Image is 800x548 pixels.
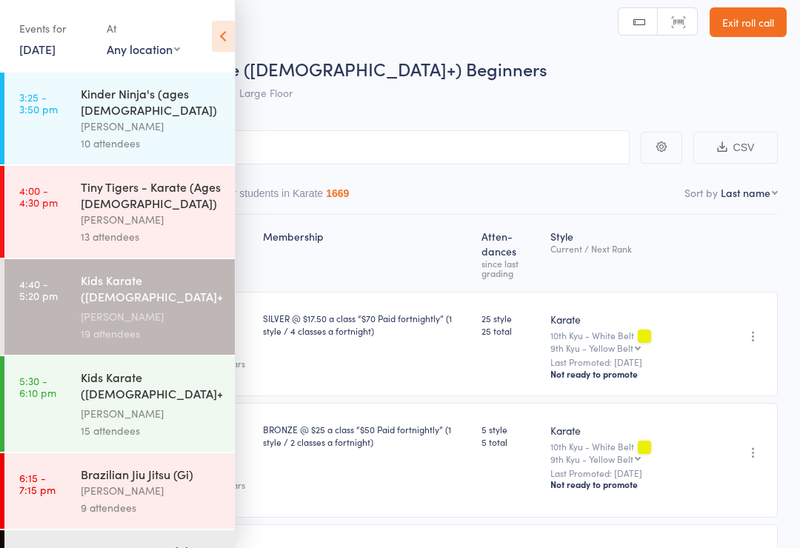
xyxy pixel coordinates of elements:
[19,278,58,301] time: 4:40 - 5:20 pm
[19,16,92,41] div: Events for
[481,423,539,435] span: 5 style
[19,91,58,115] time: 3:25 - 3:50 pm
[550,441,718,464] div: 10th Kyu - White Belt
[147,56,547,81] span: Kids Karate ([DEMOGRAPHIC_DATA]+) Beginners
[550,368,718,380] div: Not ready to promote
[22,130,630,164] input: Search by name
[81,308,222,325] div: [PERSON_NAME]
[4,166,235,258] a: 4:00 -4:30 pmTiny Tigers - Karate (Ages [DEMOGRAPHIC_DATA])[PERSON_NAME]13 attendees
[81,466,222,482] div: Brazilian Jiu Jitsu (Gi)
[81,482,222,499] div: [PERSON_NAME]
[684,185,718,200] label: Sort by
[107,41,180,57] div: Any location
[550,454,633,464] div: 9th Kyu - Yellow Belt
[19,375,56,398] time: 5:30 - 6:10 pm
[19,472,56,495] time: 6:15 - 7:15 pm
[81,228,222,245] div: 13 attendees
[550,244,718,253] div: Current / Next Rank
[481,435,539,448] span: 5 total
[263,423,470,448] div: BRONZE @ $25 a class “$50 Paid fortnightly” (1 style / 2 classes a fortnight)
[544,221,724,285] div: Style
[550,478,718,490] div: Not ready to promote
[81,499,222,516] div: 9 attendees
[210,180,349,214] button: Other students in Karate1669
[81,211,222,228] div: [PERSON_NAME]
[481,312,539,324] span: 25 style
[257,221,476,285] div: Membership
[4,356,235,452] a: 5:30 -6:10 pmKids Karate ([DEMOGRAPHIC_DATA]+) Intermediate+[PERSON_NAME]15 attendees
[710,7,787,37] a: Exit roll call
[81,85,222,118] div: Kinder Ninja's (ages [DEMOGRAPHIC_DATA])
[81,135,222,152] div: 10 attendees
[476,221,544,285] div: Atten­dances
[550,357,718,367] small: Last Promoted: [DATE]
[550,330,718,352] div: 10th Kyu - White Belt
[107,16,180,41] div: At
[4,73,235,164] a: 3:25 -3:50 pmKinder Ninja's (ages [DEMOGRAPHIC_DATA])[PERSON_NAME]10 attendees
[550,343,633,352] div: 9th Kyu - Yellow Belt
[263,312,470,337] div: SILVER @ $17.50 a class “$70 Paid fortnightly” (1 style / 4 classes a fortnight)
[4,453,235,529] a: 6:15 -7:15 pmBrazilian Jiu Jitsu (Gi)[PERSON_NAME]9 attendees
[81,369,222,405] div: Kids Karate ([DEMOGRAPHIC_DATA]+) Intermediate+
[81,422,222,439] div: 15 attendees
[550,312,718,327] div: Karate
[4,259,235,355] a: 4:40 -5:20 pmKids Karate ([DEMOGRAPHIC_DATA]+) Beginners[PERSON_NAME]19 attendees
[481,258,539,278] div: since last grading
[81,118,222,135] div: [PERSON_NAME]
[19,184,58,208] time: 4:00 - 4:30 pm
[81,405,222,422] div: [PERSON_NAME]
[550,468,718,478] small: Last Promoted: [DATE]
[81,178,222,211] div: Tiny Tigers - Karate (Ages [DEMOGRAPHIC_DATA])
[693,132,778,164] button: CSV
[326,187,349,199] div: 1669
[721,185,770,200] div: Last name
[239,85,293,100] span: Large Floor
[19,41,56,57] a: [DATE]
[81,272,222,308] div: Kids Karate ([DEMOGRAPHIC_DATA]+) Beginners
[81,325,222,342] div: 19 attendees
[550,423,718,438] div: Karate
[481,324,539,337] span: 25 total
